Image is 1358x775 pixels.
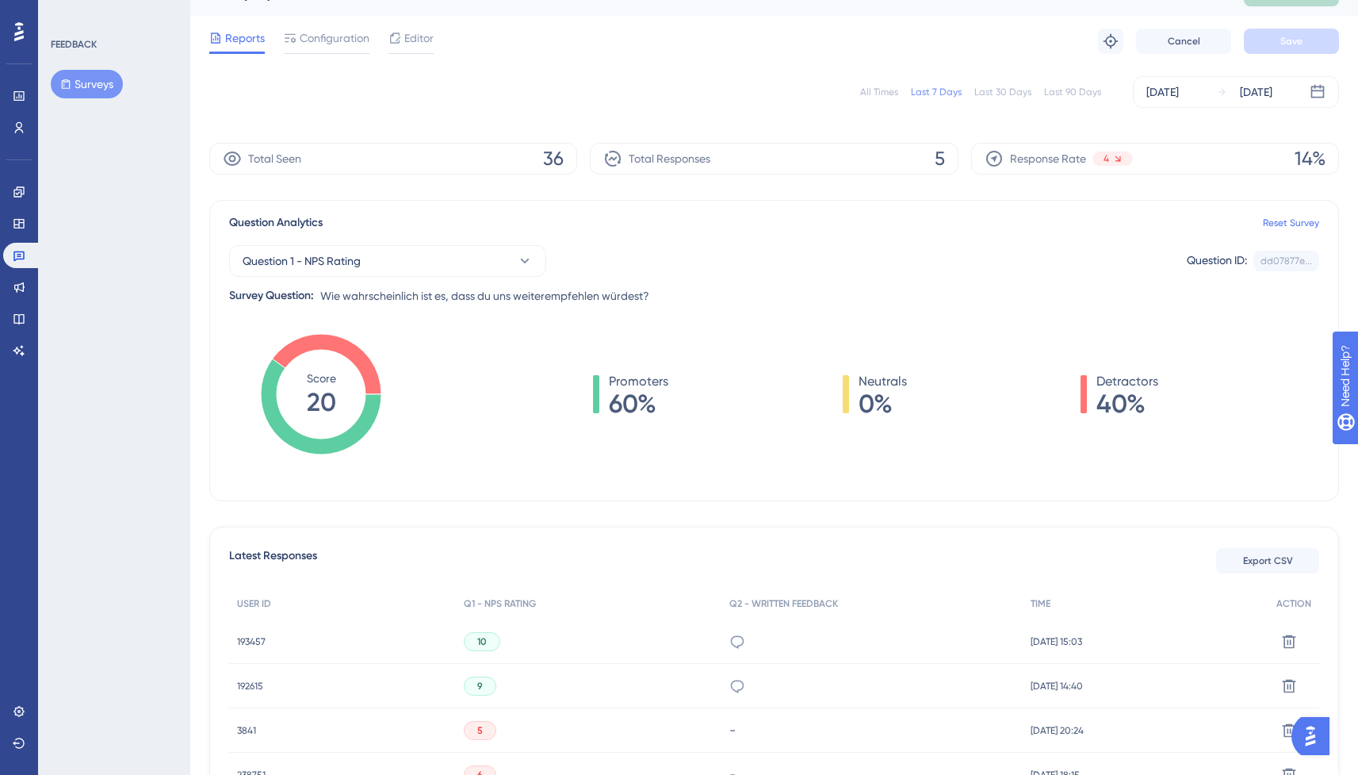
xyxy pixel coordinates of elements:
[477,724,483,737] span: 5
[229,286,314,305] div: Survey Question:
[1031,680,1083,693] span: [DATE] 14:40
[629,149,710,168] span: Total Responses
[1295,146,1325,171] span: 14%
[729,723,1015,738] div: -
[237,680,263,693] span: 192615
[243,251,361,270] span: Question 1 - NPS Rating
[237,724,256,737] span: 3841
[859,372,907,391] span: Neutrals
[859,391,907,416] span: 0%
[609,391,668,416] span: 60%
[1096,391,1158,416] span: 40%
[229,213,323,232] span: Question Analytics
[1240,82,1272,102] div: [DATE]
[729,597,838,610] span: Q2 - WRITTEN FEEDBACK
[464,597,536,610] span: Q1 - NPS RATING
[404,29,434,48] span: Editor
[1291,712,1339,760] iframe: UserGuiding AI Assistant Launcher
[51,70,123,98] button: Surveys
[1031,597,1050,610] span: TIME
[1263,217,1319,229] a: Reset Survey
[1136,29,1231,54] button: Cancel
[1280,35,1303,48] span: Save
[1031,724,1084,737] span: [DATE] 20:24
[1044,86,1101,98] div: Last 90 Days
[1216,548,1319,574] button: Export CSV
[248,149,301,168] span: Total Seen
[1244,29,1339,54] button: Save
[911,86,962,98] div: Last 7 Days
[307,387,336,417] tspan: 20
[37,4,99,23] span: Need Help?
[609,372,668,391] span: Promoters
[320,286,649,305] span: Wie wahrscheinlich ist es, dass du uns weiterempfehlen würdest?
[477,680,483,693] span: 9
[1276,597,1311,610] span: ACTION
[300,29,369,48] span: Configuration
[974,86,1031,98] div: Last 30 Days
[307,372,336,385] tspan: Score
[237,635,266,648] span: 193457
[229,245,546,277] button: Question 1 - NPS Rating
[1010,149,1086,168] span: Response Rate
[237,597,271,610] span: USER ID
[935,146,945,171] span: 5
[860,86,898,98] div: All Times
[1187,251,1247,271] div: Question ID:
[543,146,564,171] span: 36
[229,547,317,575] span: Latest Responses
[1168,35,1200,48] span: Cancel
[1243,554,1293,567] span: Export CSV
[477,635,487,648] span: 10
[1104,152,1109,165] span: 4
[1146,82,1179,102] div: [DATE]
[1260,255,1312,267] div: dd07877e...
[225,29,265,48] span: Reports
[51,38,97,51] div: FEEDBACK
[1031,635,1082,648] span: [DATE] 15:03
[1096,372,1158,391] span: Detractors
